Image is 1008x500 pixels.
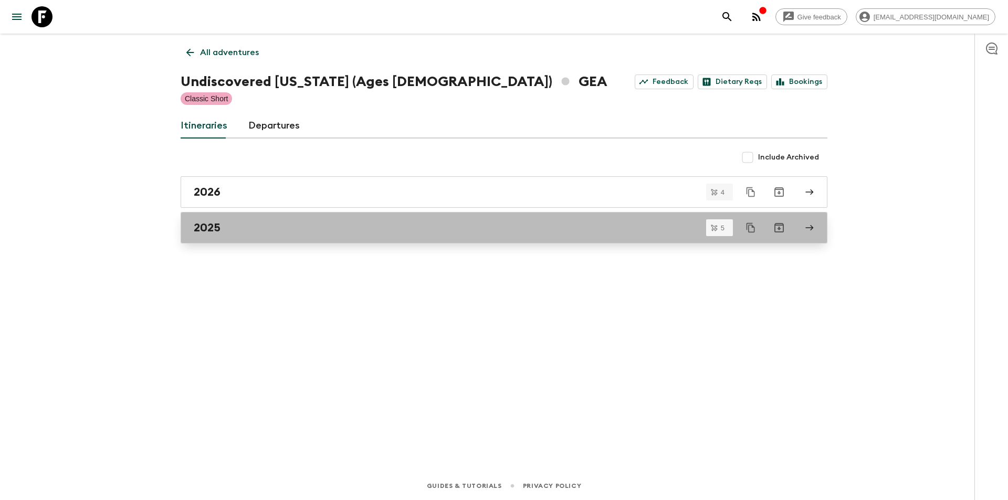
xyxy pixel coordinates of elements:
span: 4 [715,189,731,196]
a: Guides & Tutorials [427,480,502,492]
h2: 2025 [194,221,220,235]
button: Duplicate [741,218,760,237]
a: Bookings [771,75,827,89]
p: All adventures [200,46,259,59]
h2: 2026 [194,185,220,199]
a: Dietary Reqs [698,75,767,89]
a: 2026 [181,176,827,208]
div: [EMAIL_ADDRESS][DOMAIN_NAME] [856,8,995,25]
button: menu [6,6,27,27]
a: Feedback [635,75,694,89]
a: Departures [248,113,300,139]
p: Classic Short [185,93,228,104]
span: [EMAIL_ADDRESS][DOMAIN_NAME] [868,13,995,21]
a: Itineraries [181,113,227,139]
button: Archive [769,182,790,203]
button: Archive [769,217,790,238]
span: Give feedback [792,13,847,21]
a: 2025 [181,212,827,243]
h1: Undiscovered [US_STATE] (Ages [DEMOGRAPHIC_DATA]) GEA [181,71,607,92]
button: Duplicate [741,183,760,201]
a: All adventures [181,42,265,63]
a: Give feedback [775,8,847,25]
a: Privacy Policy [523,480,581,492]
span: Include Archived [758,152,819,163]
button: search adventures [717,6,738,27]
span: 5 [715,225,731,231]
